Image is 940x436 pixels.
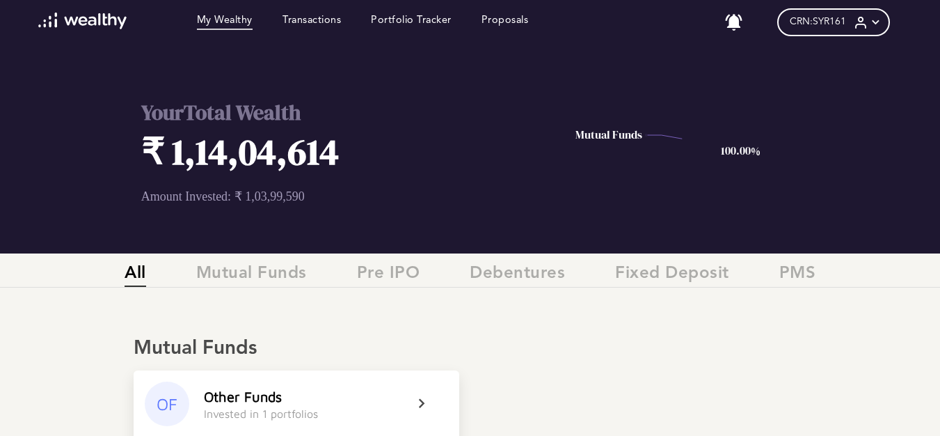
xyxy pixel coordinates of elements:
[790,16,846,28] span: CRN: SYR161
[145,382,189,426] div: OF
[38,13,127,29] img: wl-logo-white.svg
[204,407,318,420] div: Invested in 1 portfolios
[134,337,806,361] div: Mutual Funds
[779,264,816,287] span: PMS
[125,264,146,287] span: All
[141,98,541,127] h2: Your Total Wealth
[371,15,452,30] a: Portfolio Tracker
[470,264,565,287] span: Debentures
[720,143,760,158] text: 100.00%
[197,15,253,30] a: My Wealthy
[575,127,642,142] text: Mutual Funds
[282,15,341,30] a: Transactions
[204,389,282,405] div: Other Funds
[141,189,541,204] p: Amount Invested: ₹ 1,03,99,590
[357,264,420,287] span: Pre IPO
[196,264,307,287] span: Mutual Funds
[141,127,541,176] h1: ₹ 1,14,04,614
[481,15,529,30] a: Proposals
[615,264,729,287] span: Fixed Deposit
